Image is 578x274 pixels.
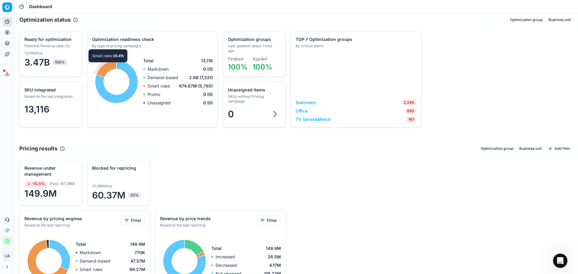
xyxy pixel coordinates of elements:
span: Total [143,58,154,64]
nav: breadcrumb [29,4,52,10]
p: Unassigned [148,100,171,106]
p: Demand-based [80,258,110,264]
iframe: Intercom live chat [553,254,567,268]
span: 13,116 [201,58,213,64]
span: 695 [405,108,416,114]
span: 0 (0) [203,100,213,106]
h2: Pricing results [19,144,57,153]
div: Based on the last repricing [24,223,119,228]
div: Based on the last repricing [160,223,255,228]
span: 161 [406,116,416,122]
span: 21,589 SKUs [92,184,112,189]
div: Unassigned items [228,87,279,93]
button: Optimization group [508,16,545,23]
span: 770K [135,250,145,256]
span: 149.9M [24,188,77,199]
span: 4.17M [269,262,281,268]
span: 149.9M [130,241,145,247]
span: 0 (0) [203,91,213,97]
button: Business unit [546,16,573,23]
span: 2,248 [401,100,416,106]
div: SKU integrated [24,87,76,93]
span: 47.37M [130,258,145,264]
div: Optimization groups [228,36,279,42]
span: Dashboard [29,4,52,10]
button: Filter [120,216,145,225]
div: Revenue by pricing engines [24,216,119,222]
div: By type of pricing campaigns [92,44,212,48]
p: Smart rules [148,83,170,89]
button: Add filter [545,145,573,152]
a: Office [296,108,308,114]
span: ( Past : 167.28M ) [49,181,75,186]
span: 100% [228,63,248,71]
button: Optimization group [478,145,516,152]
span: 20% [128,192,141,198]
span: 13,116 [24,104,49,115]
span: 26.5M [268,254,281,260]
p: Smart rules [80,266,102,272]
div: Revenue by price trends [160,216,255,222]
span: 0 (0) [203,66,213,72]
a: Stationery [296,100,316,106]
div: SKUs without Pricing campaign [228,94,279,104]
div: Optimization readiness check [92,36,212,42]
span: -10.4% [24,181,47,187]
button: UA [2,251,12,261]
dt: Finished [228,57,248,61]
span: 13,116 SKUs [24,51,43,56]
div: Ready for optimization [24,36,76,42]
span: Total [76,241,86,247]
p: Demand-based [148,75,178,81]
span: 2.8B (7,331) [189,75,213,81]
p: Markdown [80,250,101,256]
span: 149.9M [266,245,281,251]
span: 0 [228,109,234,119]
p: Markdown [148,66,169,72]
span: 3.47B [24,57,77,68]
span: 100% [253,63,272,71]
span: Total [211,245,222,251]
button: Business unit [517,145,544,152]
a: TV Series&Merch [296,116,331,122]
div: Blocked for repricing [92,165,144,171]
span: UA [3,251,12,260]
span: 99.27M [129,266,145,272]
p: Increased [216,254,235,260]
div: Based on the last integration [24,94,76,99]
h2: Optimization status [19,16,71,24]
div: Revenue under management [24,165,76,177]
span: 100% [52,59,67,65]
dt: Applied [253,57,272,61]
p: Decreased [216,262,237,268]
div: TOP 7 Optimization groups [296,36,415,42]
div: Last updated: about 1 hour ago [228,44,279,53]
span: 674.67M (5,785) [179,83,213,89]
div: Potential Revenue (abs.,%) [24,44,76,48]
p: Promo [148,91,160,97]
button: Filter [256,216,281,225]
span: 60.37M [92,190,145,201]
div: By critical alerts [296,44,415,48]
